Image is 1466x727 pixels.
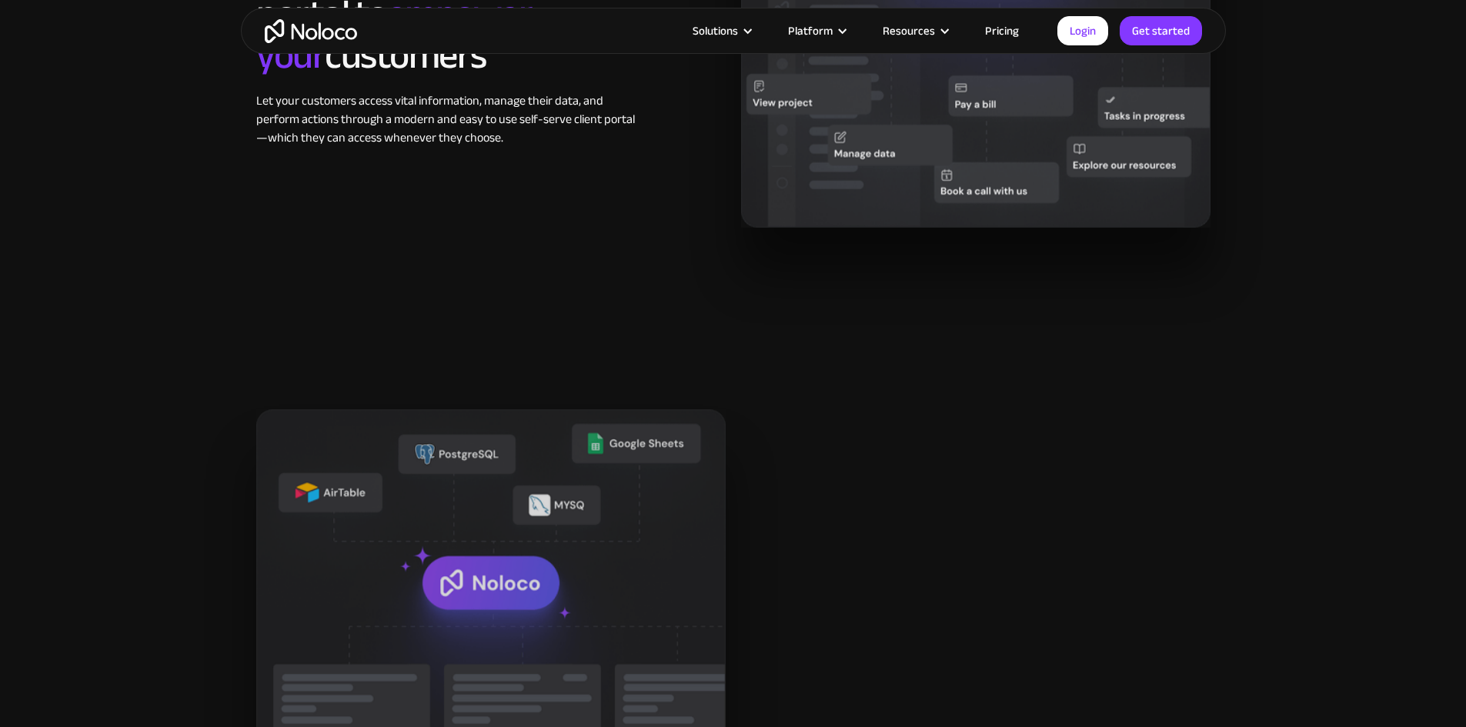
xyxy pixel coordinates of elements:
a: Login [1057,16,1108,45]
div: Let your customers access vital information, manage their data, and perform actions through a mod... [256,91,645,146]
div: Resources [883,21,935,41]
a: Get started [1120,16,1202,45]
div: Solutions [693,21,738,41]
div: Platform [769,21,863,41]
a: home [265,19,357,43]
div: Resources [863,21,966,41]
div: Platform [788,21,833,41]
a: Pricing [966,21,1038,41]
div: Solutions [673,21,769,41]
